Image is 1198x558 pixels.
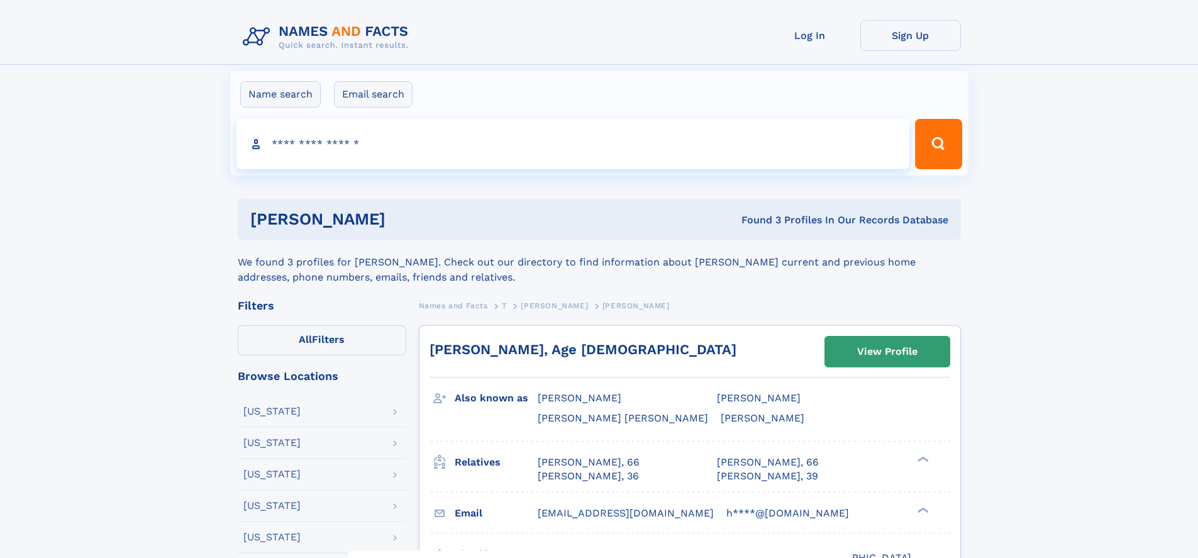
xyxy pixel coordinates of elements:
[238,371,406,382] div: Browse Locations
[717,455,819,469] a: [PERSON_NAME], 66
[419,298,488,313] a: Names and Facts
[299,333,312,345] span: All
[538,469,639,483] a: [PERSON_NAME], 36
[236,119,910,169] input: search input
[250,211,563,227] h1: [PERSON_NAME]
[238,300,406,311] div: Filters
[538,412,708,424] span: [PERSON_NAME] [PERSON_NAME]
[502,301,507,310] span: T
[243,406,301,416] div: [US_STATE]
[717,469,818,483] a: [PERSON_NAME], 39
[238,20,419,54] img: Logo Names and Facts
[502,298,507,313] a: T
[521,301,588,310] span: [PERSON_NAME]
[760,20,860,51] a: Log In
[538,507,714,519] span: [EMAIL_ADDRESS][DOMAIN_NAME]
[521,298,588,313] a: [PERSON_NAME]
[563,213,948,227] div: Found 3 Profiles In Our Records Database
[243,438,301,448] div: [US_STATE]
[334,81,413,108] label: Email search
[860,20,961,51] a: Sign Up
[455,503,538,524] h3: Email
[243,532,301,542] div: [US_STATE]
[238,240,961,285] div: We found 3 profiles for [PERSON_NAME]. Check out our directory to find information about [PERSON_...
[430,342,736,357] a: [PERSON_NAME], Age [DEMOGRAPHIC_DATA]
[825,337,950,367] a: View Profile
[721,412,804,424] span: [PERSON_NAME]
[455,452,538,473] h3: Relatives
[243,469,301,479] div: [US_STATE]
[915,119,962,169] button: Search Button
[243,501,301,511] div: [US_STATE]
[538,455,640,469] a: [PERSON_NAME], 66
[717,392,801,404] span: [PERSON_NAME]
[914,506,929,514] div: ❯
[238,325,406,355] label: Filters
[455,388,538,409] h3: Also known as
[538,392,621,404] span: [PERSON_NAME]
[914,455,929,463] div: ❯
[857,337,918,366] div: View Profile
[240,81,321,108] label: Name search
[602,301,670,310] span: [PERSON_NAME]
